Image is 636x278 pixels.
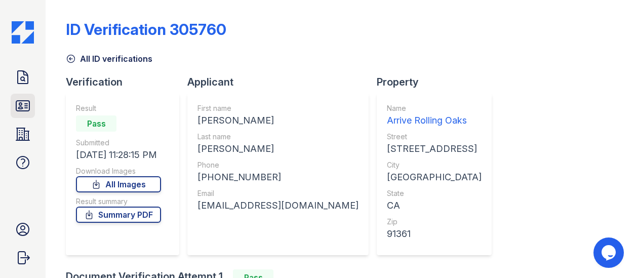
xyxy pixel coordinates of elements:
div: Street [387,132,482,142]
div: Last name [197,132,359,142]
div: [STREET_ADDRESS] [387,142,482,156]
div: [PERSON_NAME] [197,113,359,128]
div: [GEOGRAPHIC_DATA] [387,170,482,184]
div: Verification [66,75,187,89]
div: Arrive Rolling Oaks [387,113,482,128]
div: Submitted [76,138,161,148]
a: All ID verifications [66,53,152,65]
div: Email [197,188,359,198]
div: First name [197,103,359,113]
div: Result summary [76,196,161,207]
img: CE_Icon_Blue-c292c112584629df590d857e76928e9f676e5b41ef8f769ba2f05ee15b207248.png [12,21,34,44]
div: Applicant [187,75,377,89]
div: Property [377,75,500,89]
iframe: chat widget [593,237,626,268]
div: Pass [76,115,116,132]
div: [EMAIL_ADDRESS][DOMAIN_NAME] [197,198,359,213]
div: Download Images [76,166,161,176]
a: Summary PDF [76,207,161,223]
div: 91361 [387,227,482,241]
div: Zip [387,217,482,227]
div: [PERSON_NAME] [197,142,359,156]
div: [PHONE_NUMBER] [197,170,359,184]
div: Phone [197,160,359,170]
div: City [387,160,482,170]
div: State [387,188,482,198]
a: All Images [76,176,161,192]
div: Result [76,103,161,113]
div: ID Verification 305760 [66,20,226,38]
div: [DATE] 11:28:15 PM [76,148,161,162]
a: Name Arrive Rolling Oaks [387,103,482,128]
div: CA [387,198,482,213]
div: Name [387,103,482,113]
